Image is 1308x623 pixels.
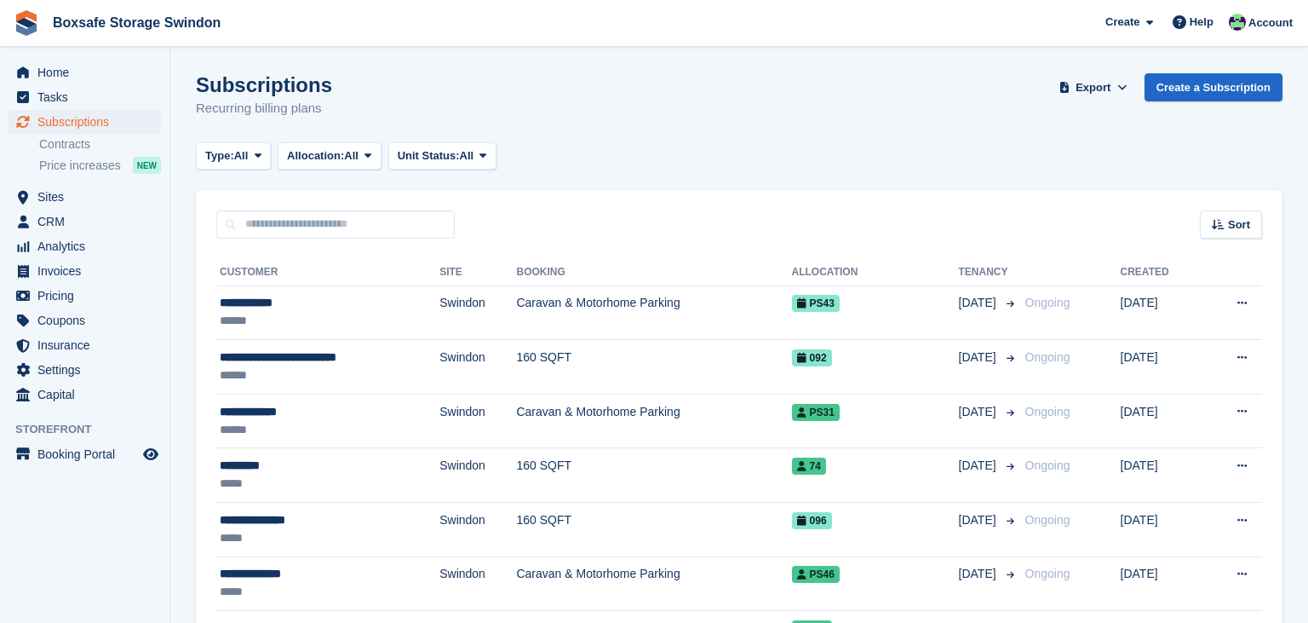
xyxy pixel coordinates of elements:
[792,295,840,312] span: PS43
[516,394,791,448] td: Caravan & Motorhome Parking
[234,147,249,164] span: All
[516,503,791,557] td: 160 SQFT
[516,448,791,503] td: 160 SQFT
[959,457,1000,475] span: [DATE]
[9,309,161,332] a: menu
[792,512,832,529] span: 096
[792,458,826,475] span: 74
[9,210,161,234] a: menu
[1056,73,1131,101] button: Export
[959,349,1000,366] span: [DATE]
[216,259,439,286] th: Customer
[1229,14,1246,31] img: Kim Virabi
[1025,296,1070,309] span: Ongoing
[439,340,516,395] td: Swindon
[39,136,161,153] a: Contracts
[516,286,791,340] td: Caravan & Motorhome Parking
[37,234,140,258] span: Analytics
[9,442,161,466] a: menu
[1025,405,1070,418] span: Ongoing
[37,210,140,234] span: CRM
[37,61,140,84] span: Home
[516,340,791,395] td: 160 SQFT
[37,284,140,308] span: Pricing
[439,286,516,340] td: Swindon
[959,259,1018,286] th: Tenancy
[1076,79,1110,96] span: Export
[1025,567,1070,580] span: Ongoing
[792,566,840,583] span: PS46
[39,158,121,174] span: Price increases
[959,565,1000,583] span: [DATE]
[9,185,161,209] a: menu
[1190,14,1213,31] span: Help
[196,99,332,118] p: Recurring billing plans
[516,557,791,611] td: Caravan & Motorhome Parking
[37,309,140,332] span: Coupons
[37,383,140,407] span: Capital
[792,259,959,286] th: Allocation
[1121,394,1202,448] td: [DATE]
[1248,14,1293,32] span: Account
[9,110,161,134] a: menu
[1121,557,1202,611] td: [DATE]
[1228,216,1250,234] span: Sort
[1121,503,1202,557] td: [DATE]
[9,259,161,283] a: menu
[133,157,161,174] div: NEW
[344,147,359,164] span: All
[1025,513,1070,527] span: Ongoing
[439,448,516,503] td: Swindon
[15,421,169,438] span: Storefront
[460,147,474,164] span: All
[39,156,161,175] a: Price increases NEW
[141,444,161,464] a: Preview store
[196,73,332,96] h1: Subscriptions
[37,442,140,466] span: Booking Portal
[398,147,460,164] span: Unit Status:
[37,333,140,357] span: Insurance
[959,403,1000,421] span: [DATE]
[46,9,227,37] a: Boxsafe Storage Swindon
[388,142,496,170] button: Unit Status: All
[1121,286,1202,340] td: [DATE]
[9,358,161,382] a: menu
[439,394,516,448] td: Swindon
[9,333,161,357] a: menu
[9,234,161,258] a: menu
[792,349,832,366] span: 092
[9,383,161,407] a: menu
[1025,350,1070,364] span: Ongoing
[439,557,516,611] td: Swindon
[1121,340,1202,395] td: [DATE]
[1105,14,1139,31] span: Create
[1121,448,1202,503] td: [DATE]
[287,147,344,164] span: Allocation:
[959,294,1000,312] span: [DATE]
[37,85,140,109] span: Tasks
[516,259,791,286] th: Booking
[37,185,140,209] span: Sites
[9,85,161,109] a: menu
[959,511,1000,529] span: [DATE]
[439,259,516,286] th: Site
[1144,73,1282,101] a: Create a Subscription
[37,259,140,283] span: Invoices
[196,142,271,170] button: Type: All
[278,142,381,170] button: Allocation: All
[1121,259,1202,286] th: Created
[37,358,140,382] span: Settings
[9,284,161,308] a: menu
[1025,459,1070,472] span: Ongoing
[9,61,161,84] a: menu
[37,110,140,134] span: Subscriptions
[439,503,516,557] td: Swindon
[14,10,39,36] img: stora-icon-8386f47178a22dfd0bd8f6a31ec36ba5ce8667c1dd55bd0f319d3a0aa187defe.svg
[205,147,234,164] span: Type:
[792,404,840,421] span: PS31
